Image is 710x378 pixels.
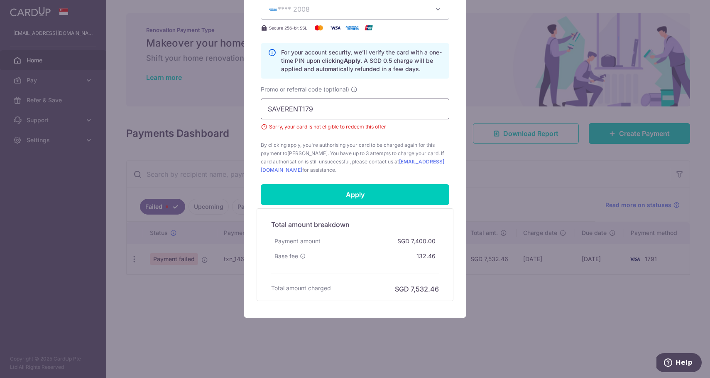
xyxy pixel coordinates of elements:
[271,220,439,230] h5: Total amount breakdown
[261,85,349,94] span: Promo or referral code (optional)
[413,249,439,264] div: 132.46
[261,141,449,174] span: By clicking apply, you're authorising your card to be charged again for this payment to . You hav...
[394,234,439,249] div: SGD 7,400.00
[327,23,344,33] img: Visa
[395,284,439,294] h6: SGD 7,532.46
[344,23,360,33] img: American Express
[311,23,327,33] img: Mastercard
[271,284,331,292] h6: Total amount charged
[281,48,442,73] p: For your account security, we’ll verify the card with a one-time PIN upon clicking . A SGD 0.5 ch...
[268,7,278,12] img: AMEX
[287,150,328,156] span: [PERSON_NAME]
[656,353,702,374] iframe: Opens a widget where you can find more information
[261,184,449,205] input: Apply
[261,123,449,131] span: Sorry, your card is not eligible to redeem this offer
[360,23,377,33] img: UnionPay
[274,252,298,260] span: Base fee
[271,234,324,249] div: Payment amount
[344,57,360,64] b: Apply
[269,25,307,31] span: Secure 256-bit SSL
